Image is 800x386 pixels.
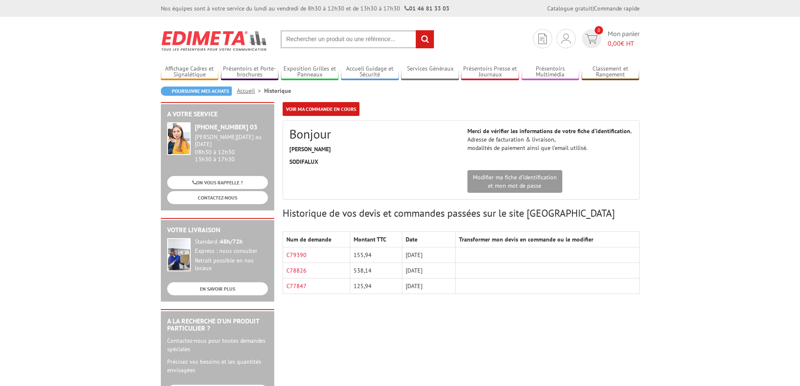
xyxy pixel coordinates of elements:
a: Accueil [237,87,264,95]
th: Num de demande [283,232,350,247]
th: Montant TTC [350,232,402,247]
h2: Votre livraison [167,226,268,234]
div: 08h30 à 12h30 13h30 à 17h30 [195,134,268,163]
strong: Merci de vérifier les informations de votre fiche d’identification. [467,127,632,135]
a: Poursuivre mes achats [161,87,232,96]
p: Contactez-nous pour toutes demandes spéciales [167,336,268,353]
li: Historique [264,87,291,95]
img: widget-livraison.jpg [167,238,191,271]
input: Rechercher un produit ou une référence... [281,30,434,48]
div: Express : nous consulter [195,247,268,255]
td: [DATE] [402,247,455,263]
a: Commande rapide [594,5,640,12]
a: Catalogue gratuit [547,5,593,12]
a: Présentoirs et Porte-brochures [221,65,279,79]
h2: A votre service [167,110,268,118]
div: | [547,4,640,13]
a: C77847 [286,282,307,290]
a: CONTACTEZ-NOUS [167,191,268,204]
a: C78826 [286,267,307,274]
strong: [PHONE_NUMBER] 03 [195,123,257,131]
a: EN SAVOIR PLUS [167,282,268,295]
a: Présentoirs Multimédia [522,65,580,79]
td: [DATE] [402,278,455,294]
strong: [PERSON_NAME] [289,145,331,153]
td: 538,14 [350,263,402,278]
a: Classement et Rangement [582,65,640,79]
p: Précisez vos besoins et les quantités envisagées [167,357,268,374]
th: Transformer mon devis en commande ou le modifier [456,232,639,247]
div: Retrait possible en nos locaux [195,257,268,272]
p: Adresse de facturation & livraison, modalités de paiement ainsi que l’email utilisé. [467,127,633,152]
a: Accueil Guidage et Sécurité [341,65,399,79]
td: [DATE] [402,263,455,278]
h2: Bonjour [289,127,455,141]
a: C79390 [286,251,307,259]
input: rechercher [416,30,434,48]
a: Présentoirs Presse et Journaux [461,65,519,79]
h2: A la recherche d'un produit particulier ? [167,318,268,332]
img: devis rapide [538,34,547,44]
a: Services Généraux [401,65,459,79]
span: 0 [595,26,603,34]
img: devis rapide [585,34,598,44]
span: € HT [608,39,640,48]
strong: 48h/72h [220,238,243,245]
a: Exposition Grilles et Panneaux [281,65,339,79]
a: devis rapide 0 Mon panier 0,00€ HT [580,29,640,48]
div: Standard : [195,238,268,246]
img: Edimeta [161,25,268,56]
a: Voir ma commande en cours [283,102,359,116]
span: Mon panier [608,29,640,48]
div: [PERSON_NAME][DATE] au [DATE] [195,134,268,148]
h3: Historique de vos devis et commandes passées sur le site [GEOGRAPHIC_DATA] [283,208,640,219]
th: Date [402,232,455,247]
td: 125,94 [350,278,402,294]
a: Modifier ma fiche d'identificationet mon mot de passe [467,170,562,193]
a: ON VOUS RAPPELLE ? [167,176,268,189]
img: devis rapide [561,34,571,44]
strong: 01 46 81 33 03 [404,5,449,12]
div: Nos équipes sont à votre service du lundi au vendredi de 8h30 à 12h30 et de 13h30 à 17h30 [161,4,449,13]
img: widget-service.jpg [167,122,191,155]
span: 0,00 [608,39,621,47]
a: Affichage Cadres et Signalétique [161,65,219,79]
td: 155,94 [350,247,402,263]
strong: SODIFALUX [289,158,318,165]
